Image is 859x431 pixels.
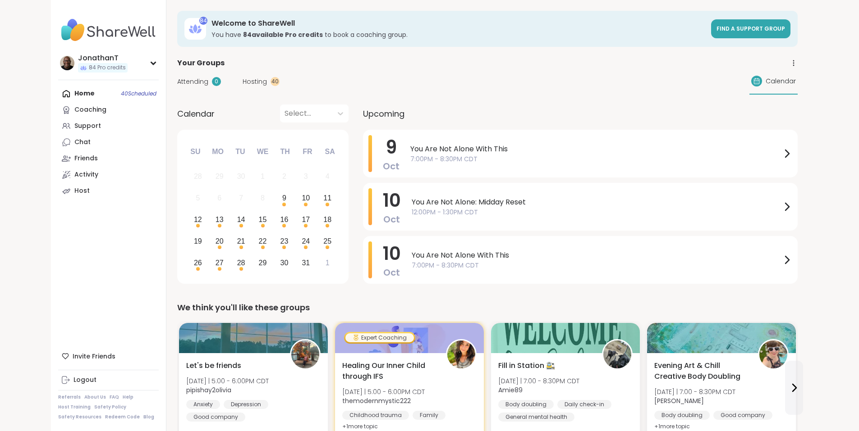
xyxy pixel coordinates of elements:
[302,213,310,226] div: 17
[58,14,159,46] img: ShareWell Nav Logo
[94,404,126,410] a: Safety Policy
[186,377,269,386] span: [DATE] | 5:00 - 6:00PM CDT
[74,154,98,163] div: Friends
[342,360,436,382] span: Healing Our Inner Child through IFS
[323,213,331,226] div: 18
[216,235,224,247] div: 20
[58,118,159,134] a: Support
[188,167,208,186] div: Not available Sunday, September 28th, 2025
[211,30,706,39] h3: You have to book a coaching group.
[188,253,208,272] div: Choose Sunday, October 26th, 2025
[275,189,294,208] div: Choose Thursday, October 9th, 2025
[110,394,119,400] a: FAQ
[323,235,331,247] div: 25
[188,231,208,251] div: Choose Sunday, October 19th, 2025
[231,189,251,208] div: Not available Tuesday, October 7th, 2025
[253,253,272,272] div: Choose Wednesday, October 29th, 2025
[326,170,330,182] div: 4
[342,396,411,405] b: themodernmystic222
[383,213,400,226] span: Oct
[58,134,159,150] a: Chat
[275,253,294,272] div: Choose Thursday, October 30th, 2025
[84,394,106,400] a: About Us
[58,102,159,118] a: Coaching
[318,231,337,251] div: Choose Saturday, October 25th, 2025
[253,189,272,208] div: Not available Wednesday, October 8th, 2025
[498,400,554,409] div: Body doubling
[210,210,229,230] div: Choose Monday, October 13th, 2025
[498,360,555,371] span: Fill in Station 🚉
[326,257,330,269] div: 1
[188,189,208,208] div: Not available Sunday, October 5th, 2025
[345,333,414,342] div: Expert Coaching
[253,231,272,251] div: Choose Wednesday, October 22nd, 2025
[603,340,631,368] img: Amie89
[243,30,323,39] b: 84 available Pro credit s
[212,77,221,86] div: 0
[210,253,229,272] div: Choose Monday, October 27th, 2025
[186,400,220,409] div: Anxiety
[302,192,310,204] div: 10
[410,154,781,164] span: 7:00PM - 8:30PM CDT
[73,376,96,385] div: Logout
[654,360,748,382] span: Evening Art & Chill Creative Body Doubling
[298,142,317,162] div: Fr
[199,17,207,25] div: 84
[383,188,401,213] span: 10
[186,360,241,371] span: Let's be friends
[304,170,308,182] div: 3
[210,189,229,208] div: Not available Monday, October 6th, 2025
[177,58,225,68] span: Your Groups
[210,167,229,186] div: Not available Monday, September 29th, 2025
[412,197,781,208] span: You Are Not Alone: Midday Reset
[275,142,295,162] div: Th
[410,144,781,154] span: You Are Not Alone With This
[74,186,90,195] div: Host
[383,160,400,172] span: Oct
[208,142,228,162] div: Mo
[296,210,316,230] div: Choose Friday, October 17th, 2025
[412,261,781,270] span: 7:00PM - 8:30PM CDT
[275,231,294,251] div: Choose Thursday, October 23rd, 2025
[296,253,316,272] div: Choose Friday, October 31st, 2025
[74,138,91,147] div: Chat
[557,400,611,409] div: Daily check-in
[211,18,706,28] h3: Welcome to ShareWell
[58,183,159,199] a: Host
[243,77,267,86] span: Hosting
[302,257,310,269] div: 31
[231,253,251,272] div: Choose Tuesday, October 28th, 2025
[280,257,289,269] div: 30
[253,210,272,230] div: Choose Wednesday, October 15th, 2025
[194,257,202,269] div: 26
[187,166,338,273] div: month 2025-10
[216,170,224,182] div: 29
[323,192,331,204] div: 11
[239,192,243,204] div: 7
[654,387,735,396] span: [DATE] | 7:00 - 8:30PM CDT
[261,192,265,204] div: 8
[296,189,316,208] div: Choose Friday, October 10th, 2025
[291,340,319,368] img: pipishay2olivia
[261,170,265,182] div: 1
[74,105,106,114] div: Coaching
[342,387,425,396] span: [DATE] | 5:00 - 6:00PM CDT
[188,210,208,230] div: Choose Sunday, October 12th, 2025
[259,235,267,247] div: 22
[105,414,140,420] a: Redeem Code
[177,77,208,86] span: Attending
[58,404,91,410] a: Host Training
[759,340,787,368] img: Adrienne_QueenOfTheDawn
[717,25,785,32] span: Find a support group
[186,413,245,422] div: Good company
[186,386,231,395] b: pipishay2olivia
[217,192,221,204] div: 6
[58,150,159,167] a: Friends
[412,250,781,261] span: You Are Not Alone With This
[711,19,790,38] a: Find a support group
[89,64,126,72] span: 84 Pro credits
[271,77,280,86] div: 40
[60,56,74,70] img: JonathanT
[177,301,798,314] div: We think you'll like these groups
[123,394,133,400] a: Help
